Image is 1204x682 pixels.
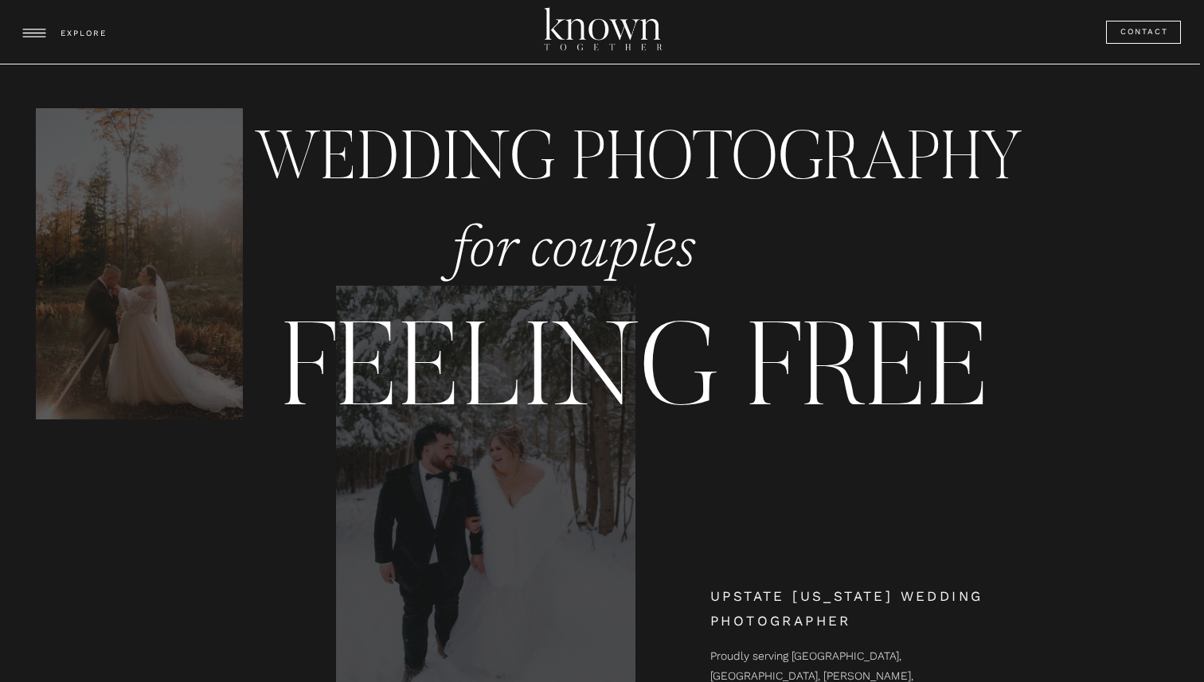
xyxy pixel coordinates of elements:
h3: EXPLORE [61,26,110,41]
h1: Upstate [US_STATE] Wedding Photographer [710,584,1056,632]
a: Contact [1120,25,1170,40]
h3: FEELING FREE [188,294,1083,408]
h2: WEDDING PHOTOGRAPHY [254,115,1041,202]
h2: for couples [451,216,700,294]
